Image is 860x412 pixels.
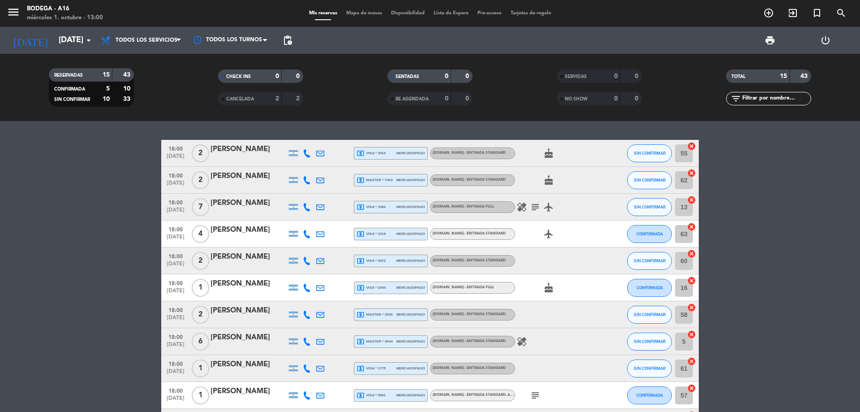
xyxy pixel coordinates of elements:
[7,5,20,22] button: menu
[296,73,301,79] strong: 0
[787,8,798,18] i: exit_to_app
[164,234,187,244] span: [DATE]
[275,95,279,102] strong: 2
[164,369,187,379] span: [DATE]
[565,74,587,79] span: SERVIDAS
[763,8,774,18] i: add_circle_outline
[433,151,506,155] span: [DOMAIN_NAME] - Entrada Standard
[357,230,365,238] i: local_atm
[7,5,20,19] i: menu
[687,303,696,312] i: cancel
[565,97,588,101] span: NO SHOW
[396,365,425,371] span: mercadopago
[627,306,672,324] button: SIN CONFIRMAR
[357,176,365,184] i: local_atm
[83,35,94,46] i: arrow_drop_down
[634,204,666,209] span: SIN CONFIRMAR
[27,4,103,13] div: Bodega - A16
[357,176,393,184] span: master * 7403
[506,11,556,16] span: Tarjetas de regalo
[780,73,787,79] strong: 15
[164,153,187,164] span: [DATE]
[396,150,425,156] span: mercadopago
[357,284,386,292] span: visa * 2044
[635,73,640,79] strong: 0
[636,285,663,290] span: CONFIRMADA
[164,342,187,352] span: [DATE]
[396,338,425,344] span: mercadopago
[836,8,847,18] i: search
[164,304,187,315] span: 18:00
[192,306,209,324] span: 2
[614,73,618,79] strong: 0
[192,386,209,404] span: 1
[357,311,393,319] span: master * 3530
[627,386,672,404] button: CONFIRMADA
[687,357,696,366] i: cancel
[741,94,811,104] input: Filtrar por nombre...
[445,73,448,79] strong: 0
[812,8,822,18] i: turned_in_not
[627,144,672,162] button: SIN CONFIRMAR
[164,180,187,191] span: [DATE]
[687,142,696,151] i: cancel
[357,230,386,238] span: visa * 2318
[473,11,506,16] span: Pre-acceso
[211,305,287,317] div: [PERSON_NAME]
[211,197,287,209] div: [PERSON_NAME]
[820,35,831,46] i: power_settings_new
[192,279,209,297] span: 1
[357,149,386,157] span: visa * 3510
[687,249,696,258] i: cancel
[357,149,365,157] i: local_atm
[627,360,672,377] button: SIN CONFIRMAR
[433,393,528,397] span: [DOMAIN_NAME] - Entrada Standard
[103,96,110,102] strong: 10
[211,170,287,182] div: [PERSON_NAME]
[275,73,279,79] strong: 0
[765,35,775,46] span: print
[687,195,696,204] i: cancel
[192,360,209,377] span: 1
[357,311,365,319] i: local_atm
[123,72,132,78] strong: 43
[164,224,187,234] span: 18:00
[396,231,425,237] span: mercadopago
[433,205,494,208] span: [DOMAIN_NAME] - Entrada Full
[433,259,506,262] span: [DOMAIN_NAME] - Entrada Standard
[687,222,696,231] i: cancel
[627,252,672,270] button: SIN CONFIRMAR
[164,331,187,342] span: 18:00
[543,282,554,293] i: cake
[282,35,293,46] span: pending_actions
[687,169,696,178] i: cancel
[465,73,471,79] strong: 0
[211,224,287,236] div: [PERSON_NAME]
[543,229,554,239] i: airplanemode_active
[516,202,527,213] i: healing
[445,95,448,102] strong: 0
[342,11,387,16] span: Mapa de mesas
[226,74,251,79] span: CHECK INS
[687,384,696,393] i: cancel
[357,338,393,346] span: master * 3644
[433,312,506,316] span: [DOMAIN_NAME] - Entrada Standard
[396,392,425,398] span: mercadopago
[396,74,419,79] span: SENTADAS
[27,13,103,22] div: miércoles 1. octubre - 13:00
[433,286,494,289] span: [DOMAIN_NAME] - Entrada Full
[164,261,187,271] span: [DATE]
[636,393,663,398] span: CONFIRMADA
[226,97,254,101] span: CANCELADA
[627,225,672,243] button: CONFIRMADA
[192,225,209,243] span: 4
[627,171,672,189] button: SIN CONFIRMAR
[798,27,853,54] div: LOG OUT
[211,143,287,155] div: [PERSON_NAME]
[433,178,506,182] span: [DOMAIN_NAME] - Entrada Standard
[530,202,541,213] i: subject
[103,72,110,78] strong: 15
[164,207,187,217] span: [DATE]
[543,202,554,213] i: airplanemode_active
[433,339,506,343] span: [DOMAIN_NAME] - Entrada Standard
